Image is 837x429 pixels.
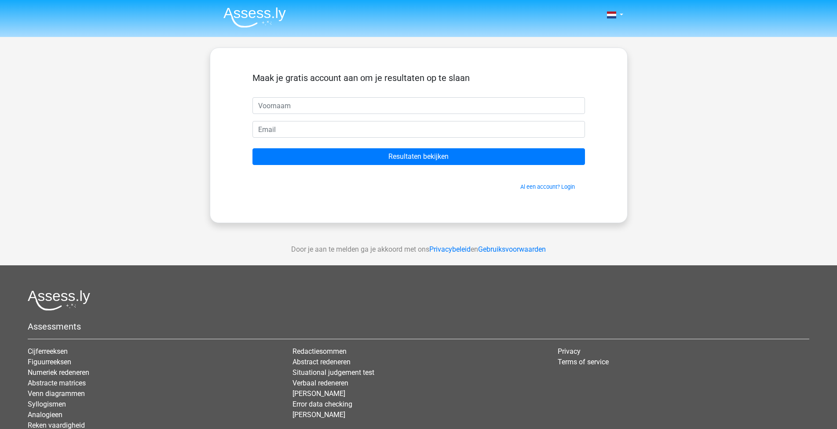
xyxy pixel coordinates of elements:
[28,379,86,387] a: Abstracte matrices
[28,368,89,377] a: Numeriek redeneren
[292,347,347,356] a: Redactiesommen
[252,148,585,165] input: Resultaten bekijken
[429,245,471,253] a: Privacybeleid
[28,411,62,419] a: Analogieen
[478,245,546,253] a: Gebruiksvoorwaarden
[28,389,85,398] a: Venn diagrammen
[252,97,585,114] input: Voornaam
[223,7,286,28] img: Assessly
[252,121,585,138] input: Email
[558,358,609,366] a: Terms of service
[292,358,351,366] a: Abstract redeneren
[558,347,581,356] a: Privacy
[292,389,345,398] a: [PERSON_NAME]
[28,358,71,366] a: Figuurreeksen
[292,379,348,387] a: Verbaal redeneren
[292,400,352,408] a: Error data checking
[28,400,66,408] a: Syllogismen
[292,368,374,377] a: Situational judgement test
[520,183,575,190] a: Al een account? Login
[28,290,90,311] img: Assessly logo
[28,321,809,332] h5: Assessments
[28,347,68,356] a: Cijferreeksen
[292,411,345,419] a: [PERSON_NAME]
[252,73,585,83] h5: Maak je gratis account aan om je resultaten op te slaan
